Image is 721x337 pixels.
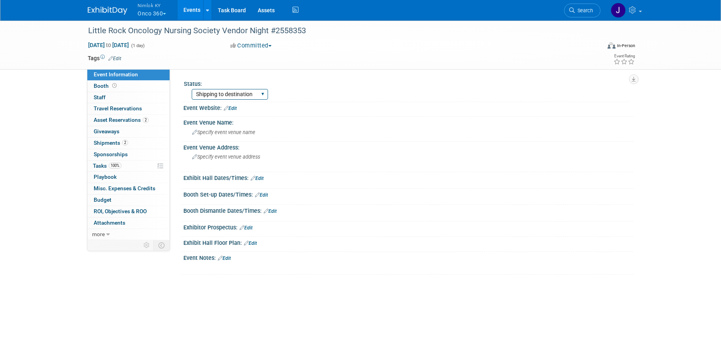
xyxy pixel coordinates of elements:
img: Jamie Dunn [611,3,626,18]
a: Playbook [87,172,170,183]
a: Shipments2 [87,138,170,149]
a: Edit [264,208,277,214]
span: Tasks [93,163,121,169]
a: Sponsorships [87,149,170,160]
a: Travel Reservations [87,103,170,114]
span: Asset Reservations [94,117,149,123]
a: Edit [244,240,257,246]
span: Event Information [94,71,138,78]
a: Booth [87,81,170,92]
span: Giveaways [94,128,119,134]
a: Edit [224,106,237,111]
a: Event Information [87,69,170,80]
div: Booth Set-up Dates/Times: [183,189,633,199]
span: Booth not reserved yet [111,83,118,89]
td: Personalize Event Tab Strip [140,240,154,250]
a: more [87,229,170,240]
span: Sponsorships [94,151,128,157]
span: Playbook [94,174,117,180]
a: Edit [108,56,121,61]
a: Asset Reservations2 [87,115,170,126]
a: Edit [240,225,253,231]
div: Booth Dismantle Dates/Times: [183,205,633,215]
div: Event Venue Address: [183,142,633,151]
div: Exhibit Hall Dates/Times: [183,172,633,182]
span: 2 [143,117,149,123]
span: Travel Reservations [94,105,142,112]
span: [DATE] [DATE] [88,42,129,49]
span: ROI, Objectives & ROO [94,208,147,214]
span: Booth [94,83,118,89]
span: to [105,42,112,48]
a: Budget [87,195,170,206]
span: Staff [94,94,106,100]
div: Event Format [554,41,635,53]
span: Attachments [94,220,125,226]
img: ExhibitDay [88,7,127,15]
div: Exhibitor Prospectus: [183,222,633,232]
a: Search [564,4,600,17]
a: Edit [251,176,264,181]
div: In-Person [617,43,635,49]
button: Committed [228,42,275,50]
td: Toggle Event Tabs [154,240,170,250]
span: Shipments [94,140,128,146]
a: Edit [255,192,268,198]
a: Giveaways [87,126,170,137]
a: Tasks100% [87,161,170,172]
span: 2 [122,140,128,146]
div: Exhibit Hall Floor Plan: [183,237,633,247]
div: Little Rock Oncology Nursing Society Vendor Night #2558353 [85,24,589,38]
span: more [92,231,105,237]
a: Staff [87,92,170,103]
div: Status: [184,78,630,88]
td: Tags [88,54,121,62]
span: (1 day) [130,43,145,48]
span: Misc. Expenses & Credits [94,185,155,191]
span: Specify event venue address [192,154,260,160]
div: Event Website: [183,102,633,112]
img: Format-Inperson.png [608,42,615,49]
a: ROI, Objectives & ROO [87,206,170,217]
span: Budget [94,197,111,203]
span: 100% [109,163,121,168]
div: Event Notes: [183,252,633,262]
a: Misc. Expenses & Credits [87,183,170,194]
div: Event Venue Name: [183,117,633,127]
a: Attachments [87,218,170,229]
span: Specify event venue name [192,129,255,135]
span: Nimlok KY [138,1,166,9]
div: Event Rating [613,54,635,58]
span: Search [575,8,593,13]
a: Edit [218,256,231,261]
